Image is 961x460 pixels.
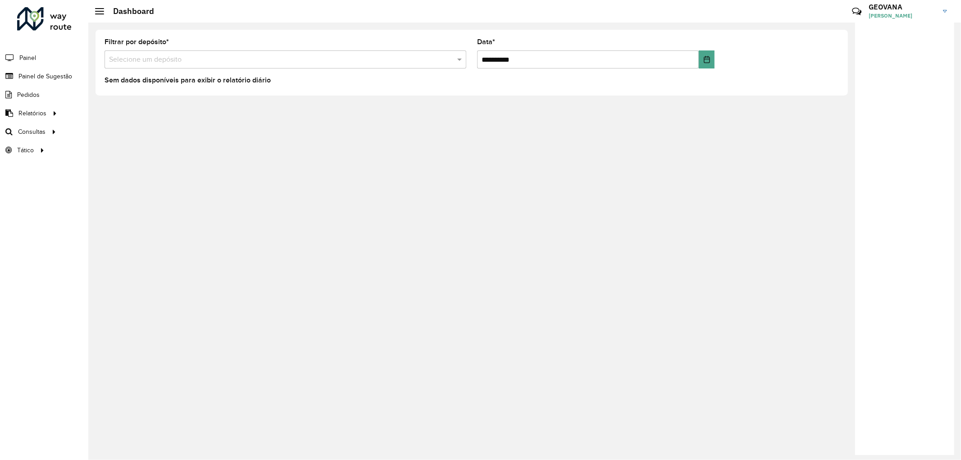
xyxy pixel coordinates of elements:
[847,2,866,21] a: Contato Rápido
[18,127,46,137] span: Consultas
[477,36,495,47] label: Data
[105,75,271,86] label: Sem dados disponíveis para exibir o relatório diário
[18,109,46,118] span: Relatórios
[17,146,34,155] span: Tático
[699,50,715,68] button: Choose Date
[869,3,936,11] h3: GEOVANA
[104,6,154,16] h2: Dashboard
[869,12,936,20] span: [PERSON_NAME]
[19,53,36,63] span: Painel
[17,90,40,100] span: Pedidos
[105,36,169,47] label: Filtrar por depósito
[18,72,72,81] span: Painel de Sugestão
